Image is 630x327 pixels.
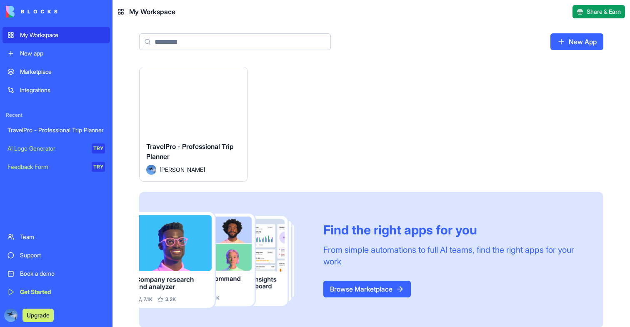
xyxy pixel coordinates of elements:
[2,140,110,157] a: AI Logo GeneratorTRY
[20,269,105,278] div: Book a demo
[4,309,17,322] img: ACg8ocKF_hjZPfn5D4o06xtdXTlE16y75TrxOrIO2v0mx_NSu2OU7iFK=s96-c
[323,244,583,267] div: From simple automations to full AI teams, find the right apps for your work
[22,311,54,319] a: Upgrade
[20,251,105,259] div: Support
[139,67,248,182] a: TravelPro - Professional Trip PlannerAvatar[PERSON_NAME]
[6,6,57,18] img: logo
[92,162,105,172] div: TRY
[160,165,205,174] span: [PERSON_NAME]
[92,143,105,153] div: TRY
[20,68,105,76] div: Marketplace
[2,112,110,118] span: Recent
[2,82,110,98] a: Integrations
[139,212,310,308] img: Frame_181_egmpey.png
[146,142,234,161] span: TravelPro - Professional Trip Planner
[20,233,105,241] div: Team
[7,126,105,134] div: TravelPro - Professional Trip Planner
[2,27,110,43] a: My Workspace
[2,284,110,300] a: Get Started
[2,158,110,175] a: Feedback FormTRY
[2,63,110,80] a: Marketplace
[2,229,110,245] a: Team
[2,45,110,62] a: New app
[20,31,105,39] div: My Workspace
[323,222,583,237] div: Find the right apps for you
[2,122,110,138] a: TravelPro - Professional Trip Planner
[22,309,54,322] button: Upgrade
[587,8,621,16] span: Share & Earn
[572,5,625,18] button: Share & Earn
[20,86,105,94] div: Integrations
[2,265,110,282] a: Book a demo
[2,247,110,264] a: Support
[146,165,156,175] img: Avatar
[550,33,603,50] a: New App
[20,288,105,296] div: Get Started
[7,163,86,171] div: Feedback Form
[323,281,411,297] a: Browse Marketplace
[7,144,86,153] div: AI Logo Generator
[129,7,175,17] span: My Workspace
[20,49,105,58] div: New app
